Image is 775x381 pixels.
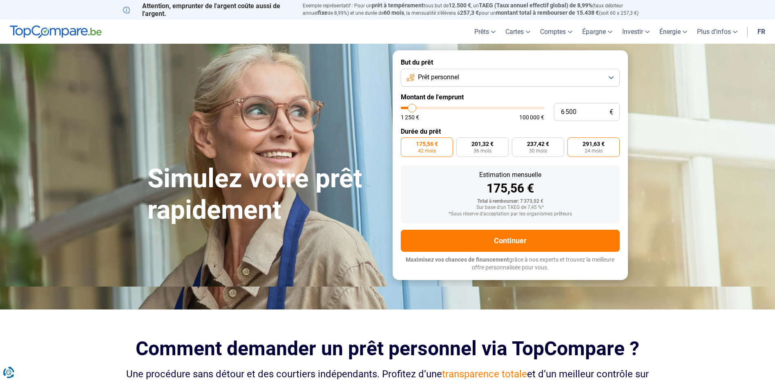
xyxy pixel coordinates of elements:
[654,20,692,44] a: Énergie
[372,2,424,9] span: prêt à tempérament
[496,9,599,16] span: montant total à rembourser de 15.438 €
[519,114,544,120] span: 100 000 €
[401,58,620,66] label: But du prêt
[407,211,613,217] div: *Sous réserve d'acceptation par les organismes prêteurs
[401,93,620,101] label: Montant de l'emprunt
[407,182,613,195] div: 175,56 €
[147,163,383,226] h1: Simulez votre prêt rapidement
[753,20,770,44] a: fr
[449,2,471,9] span: 12.500 €
[407,205,613,211] div: Sur base d'un TAEG de 7,45 %*
[384,9,404,16] span: 60 mois
[406,256,509,263] span: Maximisez vos chances de financement
[583,141,605,147] span: 291,63 €
[610,109,613,116] span: €
[529,148,547,153] span: 30 mois
[303,2,652,17] p: Exemple représentatif : Pour un tous but de , un (taux débiteur annuel de 8,99%) et une durée de ...
[401,230,620,252] button: Continuer
[577,20,617,44] a: Épargne
[585,148,603,153] span: 24 mois
[407,172,613,178] div: Estimation mensuelle
[123,337,652,360] h2: Comment demander un prêt personnel via TopCompare ?
[401,69,620,87] button: Prêt personnel
[471,141,494,147] span: 201,32 €
[535,20,577,44] a: Comptes
[692,20,742,44] a: Plus d'infos
[401,128,620,135] label: Durée du prêt
[418,148,436,153] span: 42 mois
[418,73,459,82] span: Prêt personnel
[473,148,491,153] span: 36 mois
[460,9,479,16] span: 257,3 €
[416,141,438,147] span: 175,56 €
[617,20,654,44] a: Investir
[479,2,592,9] span: TAEG (Taux annuel effectif global) de 8,99%
[401,256,620,272] p: grâce à nos experts et trouvez la meilleure offre personnalisée pour vous.
[500,20,535,44] a: Cartes
[123,2,293,18] p: Attention, emprunter de l'argent coûte aussi de l'argent.
[318,9,328,16] span: fixe
[442,368,527,380] span: transparence totale
[527,141,549,147] span: 237,42 €
[407,199,613,204] div: Total à rembourser: 7 373,52 €
[469,20,500,44] a: Prêts
[10,25,102,38] img: TopCompare
[401,114,419,120] span: 1 250 €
